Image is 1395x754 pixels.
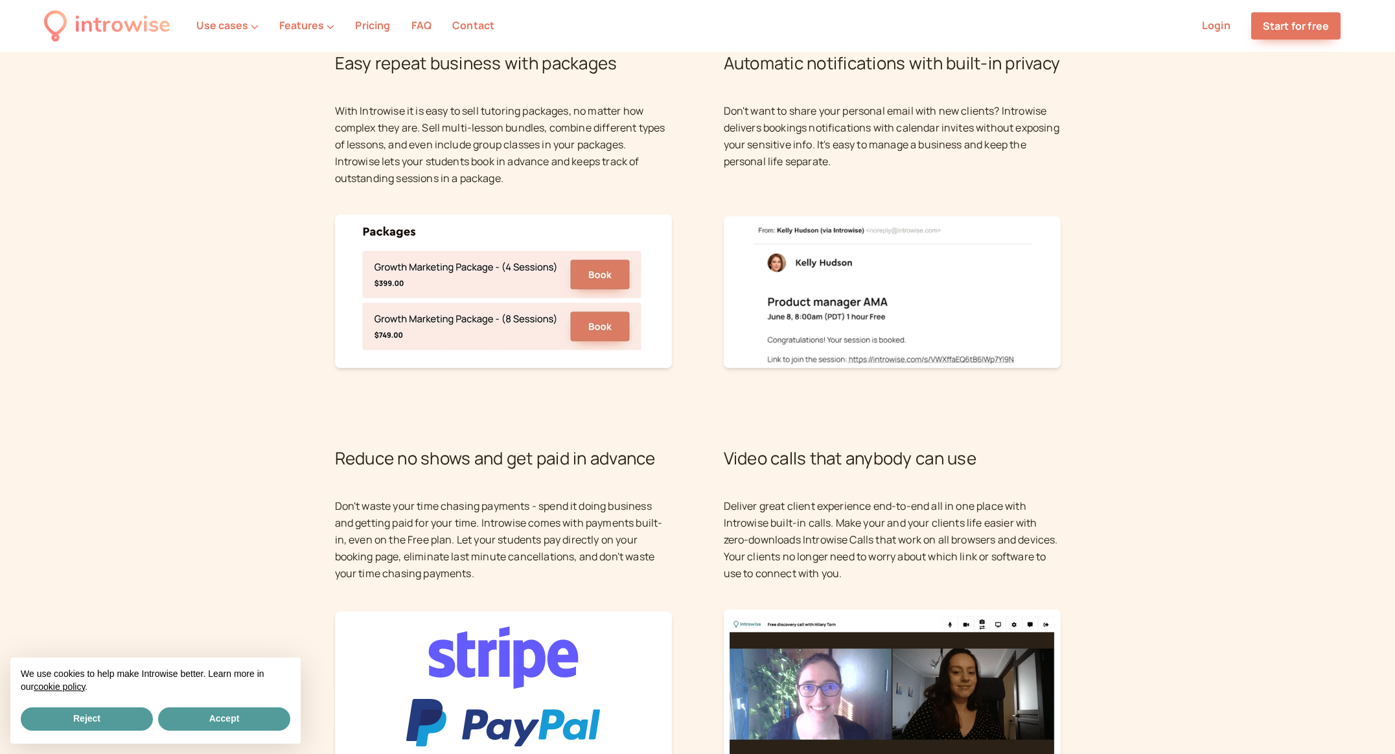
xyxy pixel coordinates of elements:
[335,446,672,472] h2: Reduce no shows and get paid in advance
[335,498,672,584] p: Don't waste your time chasing payments - spend it doing business and getting paid for your time. ...
[1251,12,1341,40] a: Start for free
[355,18,390,32] a: Pricing
[34,681,85,692] a: cookie policy
[335,103,672,187] p: With Introwise it is easy to sell tutoring packages, no matter how complex they are. Sell multi-l...
[724,446,1061,472] h2: Video calls that anybody can use
[335,51,672,76] h2: Easy repeat business with packages
[196,19,259,31] button: Use cases
[10,657,301,705] div: We use cookies to help make Introwise better. Learn more in our .
[724,103,1061,189] p: Don't want to share your personal email with new clients? Introwise delivers bookings notificatio...
[411,18,432,32] a: FAQ
[724,498,1061,582] p: Deliver great client experience end-to-end all in one place with Introwise built-in calls. Make y...
[44,8,170,43] a: introwise
[158,707,290,731] button: Accept
[279,19,334,31] button: Features
[452,18,494,32] a: Contact
[1202,18,1230,32] a: Login
[75,8,170,43] div: introwise
[724,51,1061,76] h2: Automatic notifications with built-in privacy
[21,707,153,731] button: Reject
